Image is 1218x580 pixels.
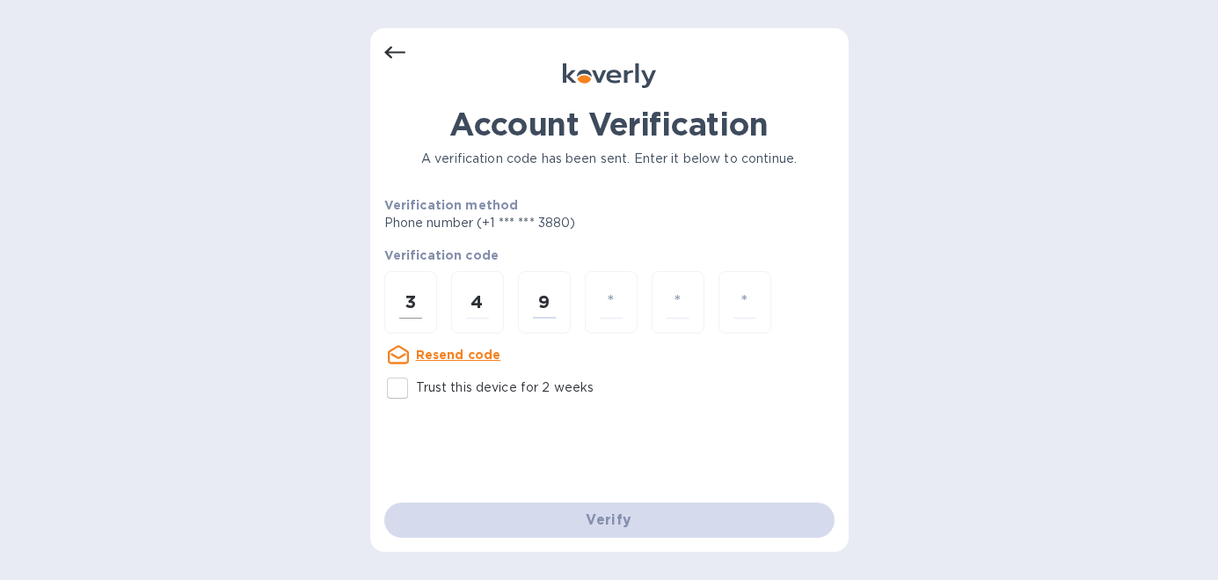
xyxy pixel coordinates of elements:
[384,246,835,264] p: Verification code
[384,214,711,232] p: Phone number (+1 *** *** 3880)
[384,150,835,168] p: A verification code has been sent. Enter it below to continue.
[416,378,594,397] p: Trust this device for 2 weeks
[416,348,501,362] u: Resend code
[384,198,519,212] b: Verification method
[384,106,835,143] h1: Account Verification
